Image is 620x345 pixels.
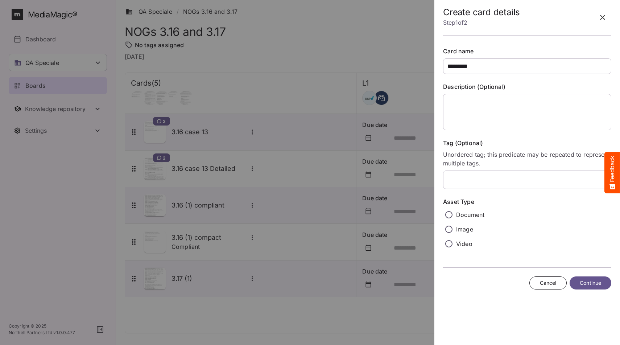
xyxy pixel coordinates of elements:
label: Description (Optional) [443,83,611,91]
label: Tag (Optional) [443,139,611,147]
p: Unordered tag; this predicate may be repeated to represent multiple tags. [443,150,611,168]
button: Continue [570,276,611,290]
label: Asset Type [443,198,611,206]
p: Step 1 of 2 [443,17,520,28]
p: Video [456,239,472,248]
button: Cancel [529,276,567,290]
button: Feedback [604,152,620,193]
label: Card name [443,47,611,56]
p: Document [456,210,484,219]
p: Image [456,225,473,234]
span: Cancel [540,279,557,288]
span: Continue [580,279,601,288]
tags: ​ [443,171,611,189]
h2: Create card details [443,7,520,18]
